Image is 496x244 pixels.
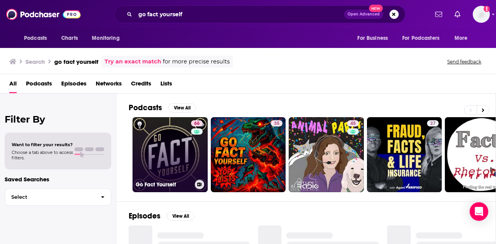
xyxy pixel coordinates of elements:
button: Send feedback [445,58,484,65]
span: Want to filter your results? [12,142,73,147]
button: Select [5,188,111,206]
img: Podchaser - Follow, Share and Rate Podcasts [6,7,81,22]
p: Saved Searches [5,176,111,183]
button: open menu [449,31,477,46]
div: Open Intercom Messenger [470,202,488,221]
button: open menu [86,31,129,46]
span: Charts [61,33,78,44]
a: 35 [271,120,282,126]
svg: Add a profile image [484,6,490,12]
a: 27 [367,117,442,192]
a: Episodes [61,77,86,93]
span: More [455,33,468,44]
button: open menu [352,31,398,46]
button: Show profile menu [473,6,490,23]
a: 66 [191,120,203,126]
button: open menu [19,31,57,46]
span: New [369,5,383,12]
a: 66Go Fact Yourself [133,117,208,192]
span: Choose a tab above to access filters. [12,150,73,160]
a: Networks [96,77,122,93]
button: View All [168,103,196,113]
a: Credits [131,77,151,93]
h3: Go Fact Yourself [136,181,192,188]
span: 66 [194,120,200,128]
a: Show notifications dropdown [432,8,445,21]
button: open menu [397,31,451,46]
a: 45 [347,120,359,126]
h2: Podcasts [129,103,162,113]
button: Open AdvancedNew [344,10,383,19]
input: Search podcasts, credits, & more... [135,8,344,20]
a: 27 [427,120,439,126]
h3: go fact yourself [54,58,98,65]
a: 35 [211,117,286,192]
h2: Filter By [5,114,111,125]
a: Charts [56,31,83,46]
a: Try an exact match [105,57,161,66]
span: for more precise results [163,57,230,66]
a: Podcasts [26,77,52,93]
button: View All [167,212,195,221]
a: EpisodesView All [129,211,195,221]
a: Show notifications dropdown [451,8,463,21]
span: For Business [357,33,388,44]
span: Podcasts [24,33,47,44]
a: 45 [289,117,364,192]
a: PodcastsView All [129,103,196,113]
a: All [9,77,17,93]
span: For Podcasters [402,33,439,44]
div: Search podcasts, credits, & more... [114,5,405,23]
span: 45 [350,120,356,128]
span: Select [5,195,95,200]
h3: Search [26,58,45,65]
h2: Episodes [129,211,160,221]
span: Monitoring [92,33,119,44]
span: Open Advanced [348,12,380,16]
span: 35 [274,120,279,128]
img: User Profile [473,6,490,23]
span: 27 [430,120,436,128]
a: Lists [160,77,172,93]
span: Logged in as meg_reilly_edl [473,6,490,23]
